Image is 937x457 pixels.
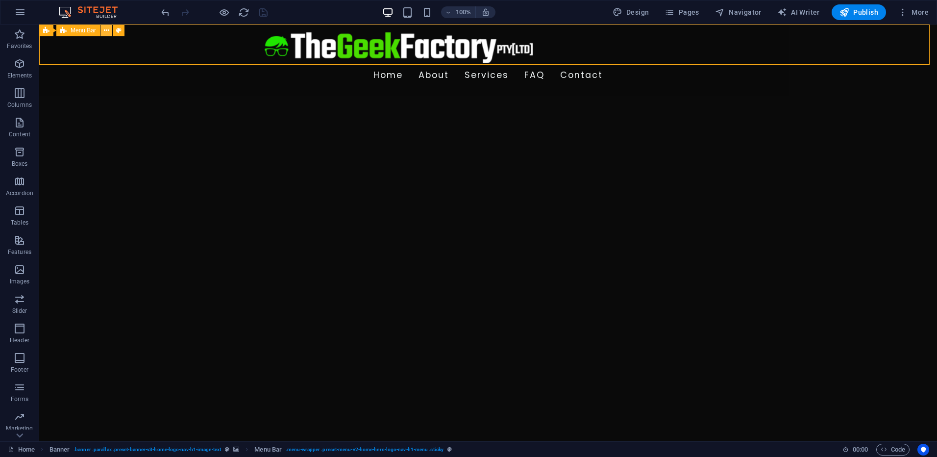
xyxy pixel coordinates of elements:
button: reload [238,6,249,18]
button: Click here to leave preview mode and continue editing [218,6,230,18]
button: Navigator [711,4,765,20]
p: Images [10,278,30,285]
p: Tables [11,219,28,227]
p: Favorites [7,42,32,50]
button: Design [609,4,653,20]
button: undo [159,6,171,18]
i: This element is a customizable preset [447,447,452,452]
span: : [860,446,861,453]
i: Undo: Sticky Position (sticky_reverse -> sticky_instant) (Ctrl+Z) [160,7,171,18]
span: Pages [665,7,699,17]
p: Slider [12,307,27,315]
span: Click to select. Double-click to edit [254,444,282,456]
p: Accordion [6,189,33,197]
p: Elements [7,72,32,79]
span: Navigator [715,7,762,17]
a: Click to cancel selection. Double-click to open Pages [8,444,35,456]
button: Usercentrics [917,444,929,456]
i: On resize automatically adjust zoom level to fit chosen device. [481,8,490,17]
button: Publish [832,4,886,20]
div: Design (Ctrl+Alt+Y) [609,4,653,20]
p: Boxes [12,160,28,168]
span: Publish [839,7,878,17]
p: Footer [11,366,28,374]
p: Marketing [6,425,33,432]
span: Click to select. Double-click to edit [49,444,70,456]
span: AI Writer [777,7,820,17]
img: Editor Logo [56,6,130,18]
span: Code [881,444,905,456]
p: Forms [11,395,28,403]
p: Features [8,248,31,256]
span: Menu Bar [71,27,96,33]
h6: 100% [456,6,471,18]
i: This element contains a background [233,447,239,452]
span: . banner .parallax .preset-banner-v3-home-logo-nav-h1-image-text [74,444,221,456]
button: AI Writer [773,4,824,20]
p: Header [10,336,29,344]
p: Content [9,130,30,138]
span: 00 00 [853,444,868,456]
h6: Session time [842,444,868,456]
span: . menu-wrapper .preset-menu-v2-home-hero-logo-nav-h1-menu .sticky [286,444,444,456]
i: This element is a customizable preset [225,447,229,452]
nav: breadcrumb [49,444,452,456]
span: Design [613,7,649,17]
button: More [894,4,933,20]
p: Columns [7,101,32,109]
button: Pages [661,4,703,20]
button: Code [876,444,910,456]
span: More [898,7,929,17]
button: 100% [441,6,476,18]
